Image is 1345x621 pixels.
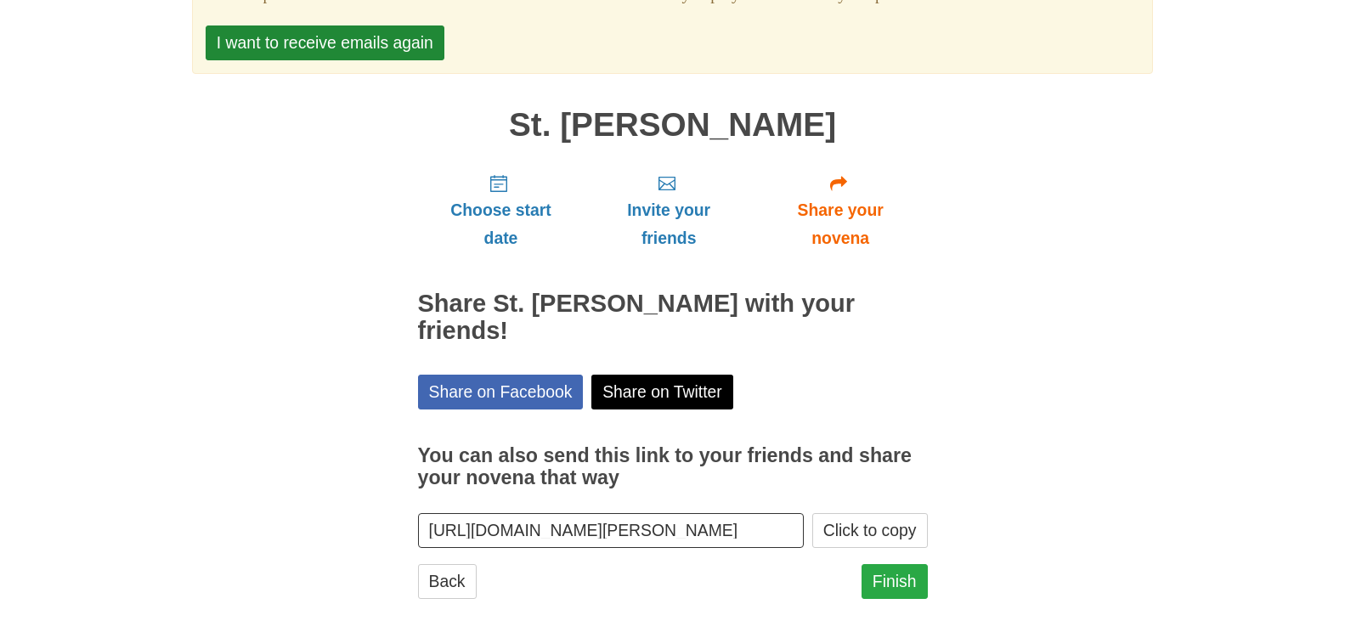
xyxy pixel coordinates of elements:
[771,196,911,252] span: Share your novena
[418,564,477,599] a: Back
[418,445,928,488] h3: You can also send this link to your friends and share your novena that way
[812,513,928,548] button: Click to copy
[206,25,444,60] button: I want to receive emails again
[418,160,585,261] a: Choose start date
[862,564,928,599] a: Finish
[418,291,928,345] h2: Share St. [PERSON_NAME] with your friends!
[754,160,928,261] a: Share your novena
[418,375,584,409] a: Share on Facebook
[601,196,736,252] span: Invite your friends
[591,375,733,409] a: Share on Twitter
[435,196,568,252] span: Choose start date
[418,107,928,144] h1: St. [PERSON_NAME]
[584,160,753,261] a: Invite your friends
